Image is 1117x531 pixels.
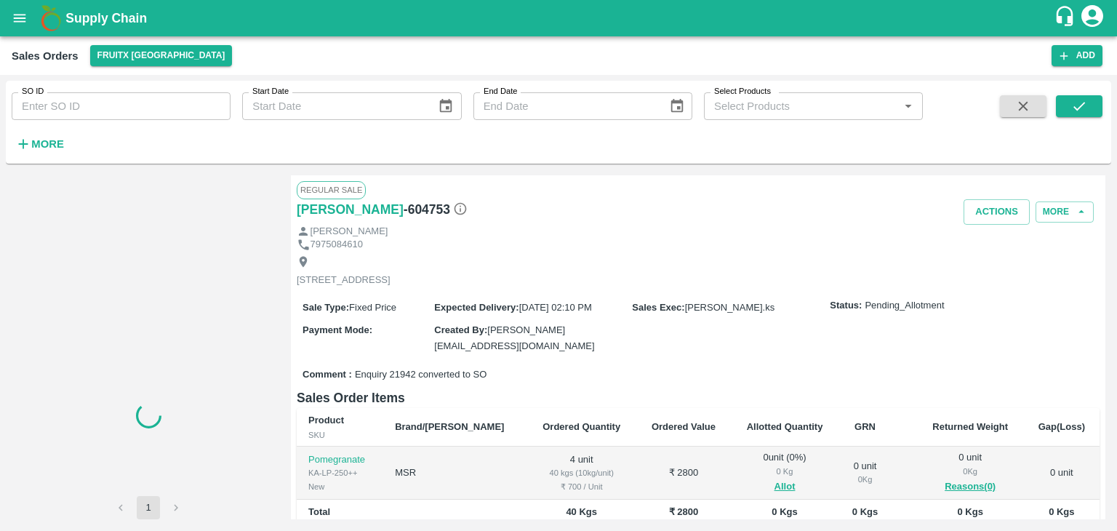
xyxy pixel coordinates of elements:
a: [PERSON_NAME] [297,199,404,220]
h6: - 604753 [404,199,468,220]
span: Regular Sale [297,181,366,199]
input: Enter SO ID [12,92,231,120]
button: Actions [964,199,1030,225]
div: 0 unit [929,451,1012,495]
button: open drawer [3,1,36,35]
b: 0 Kgs [1049,506,1074,517]
b: Ordered Value [652,421,716,432]
div: KA-LP-250++ [308,466,372,479]
b: Returned Weight [932,421,1008,432]
p: [STREET_ADDRESS] [297,274,391,287]
b: GRN [854,421,876,432]
label: Status: [830,299,862,313]
span: [DATE] 02:10 PM [519,302,592,313]
button: Choose date [663,92,691,120]
b: Gap(Loss) [1038,421,1085,432]
div: 0 Kg [929,465,1012,478]
span: [PERSON_NAME].ks [685,302,775,313]
b: 0 Kgs [957,506,982,517]
span: Pending_Allotment [865,299,944,313]
div: 0 unit ( 0 %) [742,451,827,495]
b: 0 Kgs [772,506,797,517]
td: MSR [383,447,527,500]
button: More [12,132,68,156]
div: SKU [308,428,372,442]
b: Ordered Quantity [543,421,620,432]
label: Select Products [714,86,771,97]
img: logo [36,4,65,33]
button: Choose date [432,92,460,120]
b: Product [308,415,344,426]
input: Start Date [242,92,426,120]
input: Select Products [708,97,894,116]
div: New [308,480,372,493]
strong: More [31,138,64,150]
b: ₹ 2800 [669,506,699,517]
label: Start Date [252,86,289,97]
button: page 1 [137,496,160,519]
label: Sales Exec : [632,302,684,313]
b: Allotted Quantity [747,421,823,432]
button: More [1036,201,1094,223]
button: Add [1052,45,1102,66]
b: 0 Kgs [852,506,878,517]
input: End Date [473,92,657,120]
span: Fixed Price [349,302,396,313]
button: Allot [774,479,796,495]
b: Total [308,506,330,517]
div: Sales Orders [12,47,79,65]
span: Enquiry 21942 converted to SO [355,368,487,382]
div: ₹ 700 / Unit [539,480,625,493]
label: Expected Delivery : [434,302,519,313]
label: Sale Type : [303,302,349,313]
nav: pagination navigation [107,496,190,519]
a: Supply Chain [65,8,1054,28]
button: Select DC [90,45,233,66]
p: [PERSON_NAME] [311,225,388,239]
b: Brand/[PERSON_NAME] [395,421,504,432]
h6: Sales Order Items [297,388,1100,408]
div: 0 unit [850,460,880,487]
label: Payment Mode : [303,324,372,335]
td: ₹ 2800 [636,447,731,500]
b: 40 Kgs [566,506,597,517]
div: account of current user [1079,3,1105,33]
div: 40 kgs (10kg/unit) [539,466,625,479]
span: [PERSON_NAME][EMAIL_ADDRESS][DOMAIN_NAME] [434,324,594,351]
div: 0 Kg [850,473,880,486]
td: 0 unit [1024,447,1100,500]
label: Comment : [303,368,352,382]
td: 4 unit [527,447,636,500]
p: Pomegranate [308,453,372,467]
p: 7975084610 [311,238,363,252]
label: SO ID [22,86,44,97]
button: Reasons(0) [929,479,1012,495]
div: customer-support [1054,5,1079,31]
label: End Date [484,86,517,97]
div: 0 Kg [742,465,827,478]
label: Created By : [434,324,487,335]
button: Open [899,97,918,116]
b: Supply Chain [65,11,147,25]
